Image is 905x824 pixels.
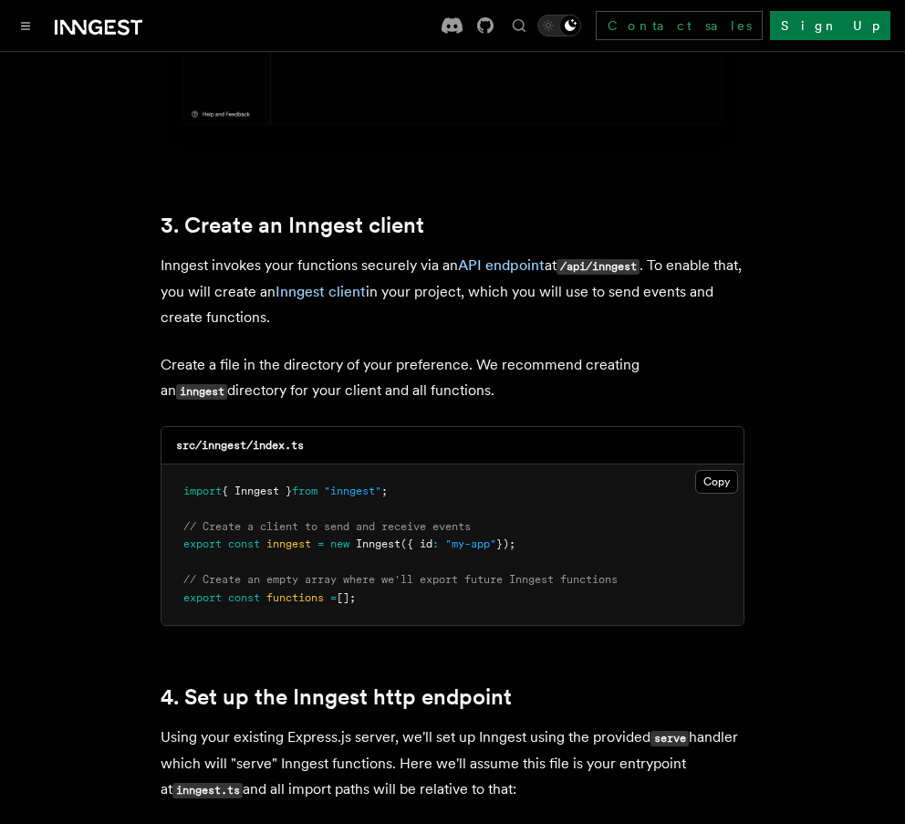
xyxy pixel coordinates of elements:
[161,213,424,238] a: 3. Create an Inngest client
[176,384,227,400] code: inngest
[15,15,36,37] button: Toggle navigation
[596,11,763,40] a: Contact sales
[537,15,581,37] button: Toggle dark mode
[445,537,496,550] span: "my-app"
[183,520,471,533] span: // Create a client to send and receive events
[770,11,890,40] a: Sign Up
[228,537,260,550] span: const
[557,259,640,275] code: /api/inngest
[400,537,432,550] span: ({ id
[496,537,515,550] span: });
[317,537,324,550] span: =
[432,537,439,550] span: :
[356,537,400,550] span: Inngest
[458,256,545,274] a: API endpoint
[381,485,388,497] span: ;
[183,591,222,604] span: export
[172,783,243,798] code: inngest.ts
[266,591,324,604] span: functions
[183,573,618,586] span: // Create an empty array where we'll export future Inngest functions
[330,537,349,550] span: new
[161,253,744,330] p: Inngest invokes your functions securely via an at . To enable that, you will create an in your pr...
[228,591,260,604] span: const
[337,591,356,604] span: [];
[508,15,530,37] button: Find something...
[276,283,366,300] a: Inngest client
[650,731,689,746] code: serve
[695,470,738,494] button: Copy
[324,485,381,497] span: "inngest"
[161,352,744,404] p: Create a file in the directory of your preference. We recommend creating an directory for your cl...
[222,485,292,497] span: { Inngest }
[330,591,337,604] span: =
[176,439,304,452] code: src/inngest/index.ts
[183,485,222,497] span: import
[161,725,744,803] p: Using your existing Express.js server, we'll set up Inngest using the provided handler which will...
[266,537,311,550] span: inngest
[161,684,512,710] a: 4. Set up the Inngest http endpoint
[183,537,222,550] span: export
[292,485,317,497] span: from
